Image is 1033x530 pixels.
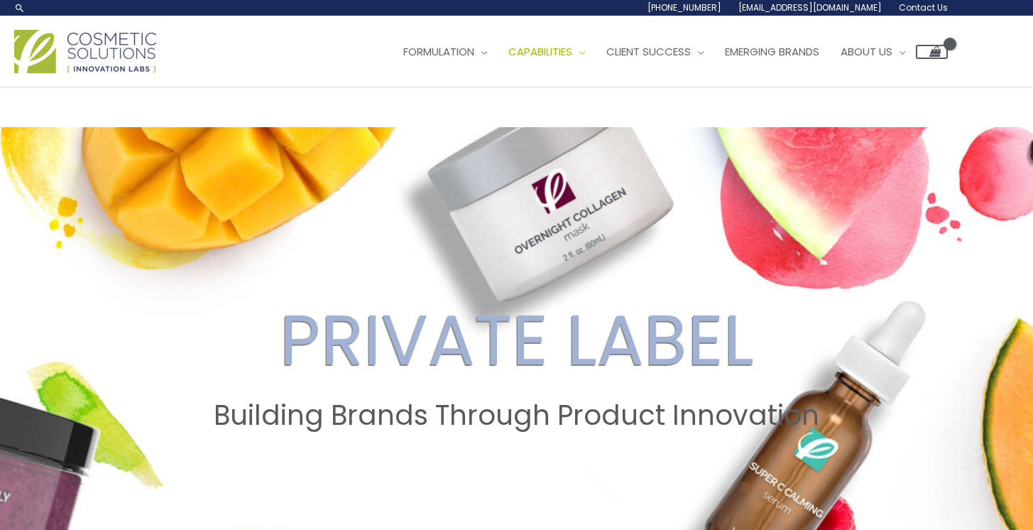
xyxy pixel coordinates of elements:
h2: Building Brands Through Product Innovation [13,399,1020,432]
h2: PRIVATE LABEL [13,298,1020,382]
span: About Us [841,44,892,59]
a: Client Success [596,31,714,73]
span: Capabilities [508,44,572,59]
a: View Shopping Cart, empty [916,45,948,59]
a: About Us [830,31,916,73]
nav: Site Navigation [382,31,948,73]
span: [PHONE_NUMBER] [647,1,721,13]
a: Emerging Brands [714,31,830,73]
a: Formulation [393,31,498,73]
span: Client Success [606,44,691,59]
span: Emerging Brands [725,44,819,59]
span: Formulation [403,44,474,59]
img: Cosmetic Solutions Logo [14,30,156,73]
span: [EMAIL_ADDRESS][DOMAIN_NAME] [738,1,882,13]
a: Search icon link [14,2,26,13]
a: Capabilities [498,31,596,73]
span: Contact Us [899,1,948,13]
